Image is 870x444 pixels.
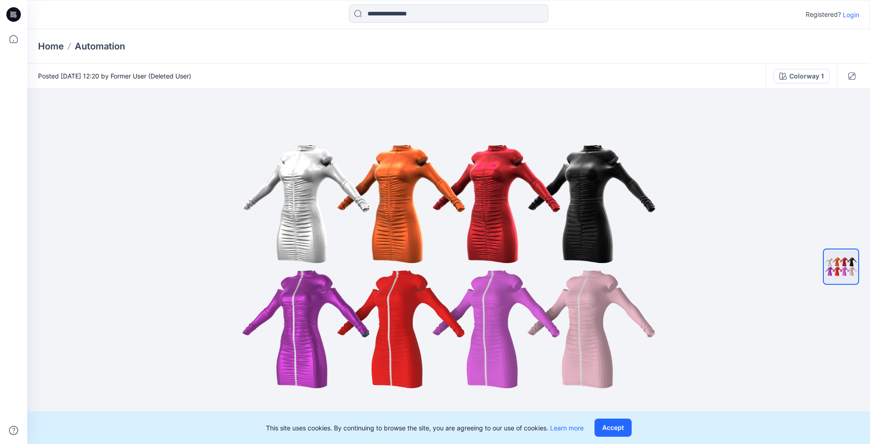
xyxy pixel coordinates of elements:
p: This site uses cookies. By continuing to browse the site, you are agreeing to our use of cookies. [266,423,584,433]
a: Learn more [550,424,584,432]
button: Accept [594,419,632,437]
p: Automation [75,40,125,53]
a: Former User (Deleted User) [111,72,191,80]
p: Login [843,10,859,20]
a: Home [38,40,64,53]
button: Colorway 1 [773,69,830,83]
div: Colorway 1 [789,71,824,81]
span: Posted [DATE] 12:20 by [38,71,191,81]
p: Registered? [806,9,841,20]
img: eyJhbGciOiJIUzI1NiIsImtpZCI6IjAiLCJzbHQiOiJzZXMiLCJ0eXAiOiJKV1QifQ.eyJkYXRhIjp7InR5cGUiOiJzdG9yYW... [222,131,675,403]
img: AUTOMATION_FOR_VIEW_Plain_All colorways (4) [824,249,858,284]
